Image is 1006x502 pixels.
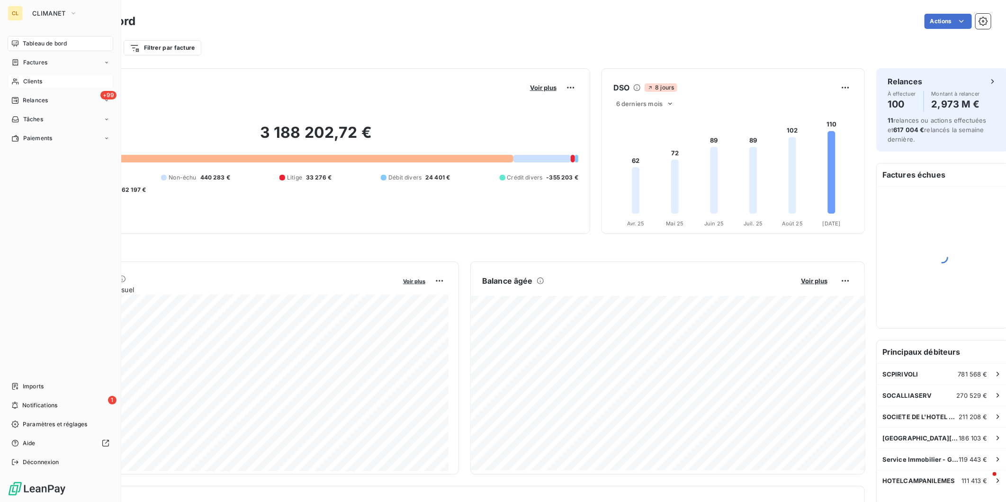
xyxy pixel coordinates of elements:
tspan: Avr. 25 [627,220,645,227]
span: Tableau de bord [23,39,67,48]
span: 33 276 € [306,173,332,182]
img: Logo LeanPay [8,481,66,496]
span: Tâches [23,115,43,124]
span: Clients [23,77,42,86]
span: Aide [23,439,36,448]
span: -62 197 € [119,186,146,194]
tspan: Mai 25 [666,220,684,227]
span: Imports [23,382,44,391]
span: Chiffre d'affaires mensuel [54,285,396,295]
span: 11 [888,117,893,124]
span: HOTELCAMPANILEMES [882,477,955,484]
span: 8 jours [645,83,677,92]
span: Service Immobilier - Groupe La Maison [882,456,959,463]
span: 211 208 € [959,413,988,421]
h2: 3 188 202,72 € [54,123,578,152]
span: Non-échu [169,173,196,182]
button: Actions [925,14,972,29]
span: Litige [287,173,302,182]
span: 440 283 € [200,173,230,182]
span: SCPIRIVOLI [882,370,918,378]
span: 1 [108,396,117,404]
span: CLIMANET [32,9,66,17]
span: 270 529 € [957,392,988,399]
button: Voir plus [798,277,830,285]
a: Aide [8,436,113,451]
h4: 2,973 M € [932,97,980,112]
span: Voir plus [801,277,827,285]
span: Voir plus [403,278,425,285]
tspan: Août 25 [782,220,803,227]
tspan: [DATE] [823,220,841,227]
span: 186 103 € [959,434,988,442]
span: +99 [100,91,117,99]
span: Paramètres et réglages [23,420,87,429]
span: 617 004 € [893,126,924,134]
span: Crédit divers [507,173,543,182]
h4: 100 [888,97,916,112]
button: Voir plus [527,83,559,92]
div: CL [8,6,23,21]
h6: DSO [613,82,629,93]
span: Montant à relancer [932,91,980,97]
tspan: Juil. 25 [744,220,763,227]
iframe: Intercom live chat [974,470,997,493]
span: 111 413 € [962,477,988,484]
span: Voir plus [530,84,557,91]
span: À effectuer [888,91,916,97]
span: relances ou actions effectuées et relancés la semaine dernière. [888,117,987,143]
h6: Relances [888,76,922,87]
span: 781 568 € [958,370,988,378]
tspan: Juin 25 [704,220,724,227]
span: Notifications [22,401,57,410]
button: Filtrer par facture [124,40,201,55]
span: Factures [23,58,47,67]
span: [GEOGRAPHIC_DATA][PERSON_NAME] INVEST HOTELS [882,434,959,442]
span: 24 401 € [425,173,450,182]
span: -355 203 € [546,173,578,182]
button: Voir plus [400,277,428,285]
span: 119 443 € [959,456,988,463]
span: Débit divers [388,173,422,182]
span: SOCIETE DE L'HOTEL DU LAC [882,413,959,421]
h6: Balance âgée [482,275,533,287]
span: Paiements [23,134,52,143]
span: SOCALLIASERV [882,392,932,399]
span: Déconnexion [23,458,59,466]
span: 6 derniers mois [616,100,663,108]
span: Relances [23,96,48,105]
